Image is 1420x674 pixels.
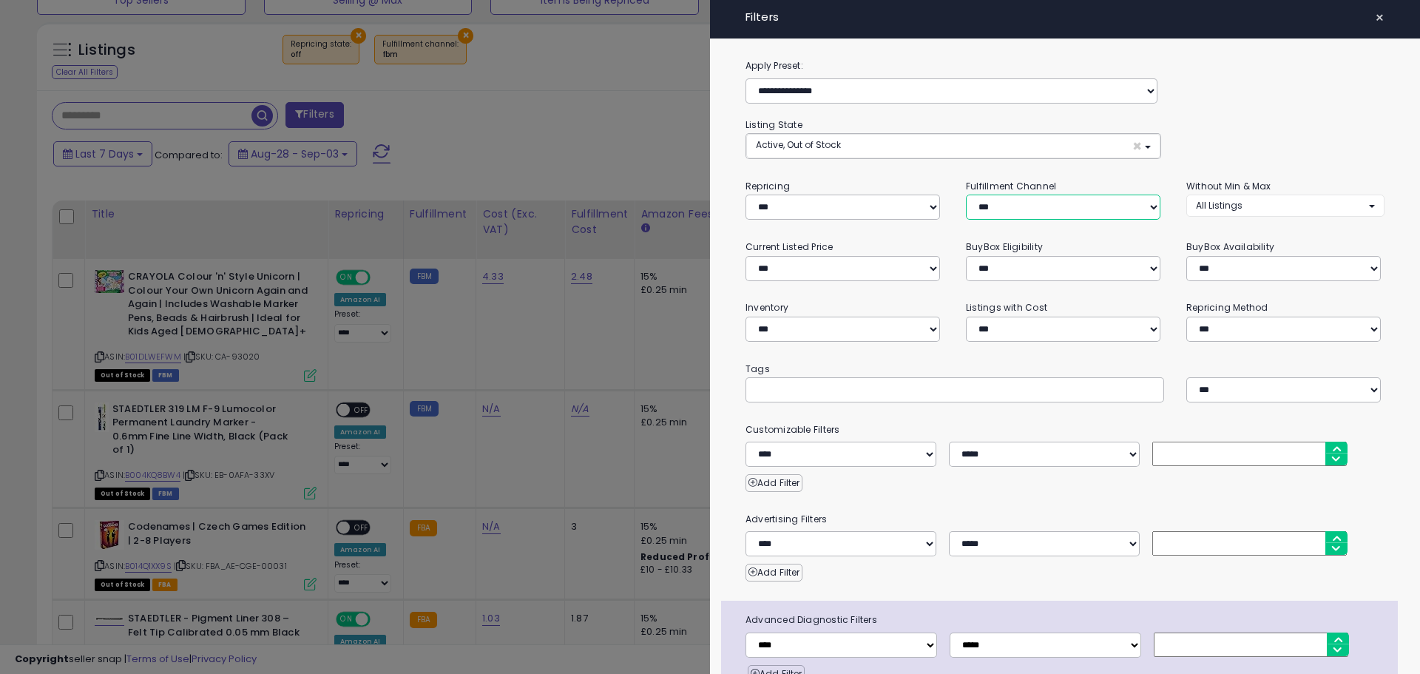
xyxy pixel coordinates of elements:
[1369,7,1390,28] button: ×
[745,474,802,492] button: Add Filter
[734,511,1396,528] small: Advertising Filters
[966,180,1056,192] small: Fulfillment Channel
[966,240,1043,253] small: BuyBox Eligibility
[756,138,841,151] span: Active, Out of Stock
[745,180,790,192] small: Repricing
[1186,240,1274,253] small: BuyBox Availability
[1186,180,1271,192] small: Without Min & Max
[745,564,802,582] button: Add Filter
[746,134,1160,158] button: Active, Out of Stock ×
[745,11,1384,24] h4: Filters
[1375,7,1384,28] span: ×
[745,301,788,314] small: Inventory
[734,58,1396,74] label: Apply Preset:
[734,361,1396,377] small: Tags
[734,422,1396,438] small: Customizable Filters
[966,301,1047,314] small: Listings with Cost
[1186,195,1384,216] button: All Listings
[745,240,833,253] small: Current Listed Price
[745,118,802,131] small: Listing State
[1132,138,1142,154] span: ×
[734,612,1398,628] span: Advanced Diagnostic Filters
[1196,199,1242,212] span: All Listings
[1186,301,1268,314] small: Repricing Method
